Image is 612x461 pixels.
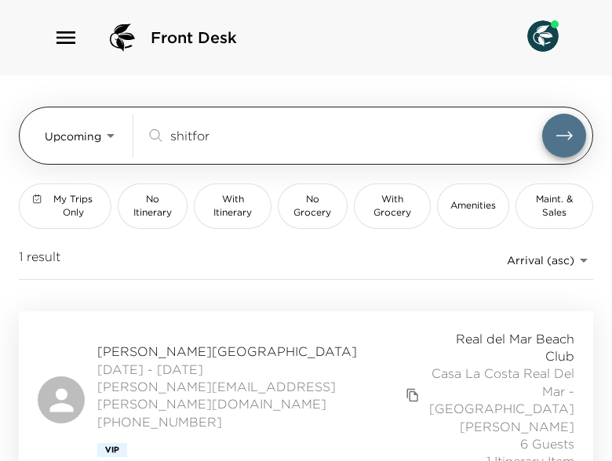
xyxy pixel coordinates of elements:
span: Casa La Costa Real Del Mar - [GEOGRAPHIC_DATA] [424,365,574,417]
button: Amenities [437,183,509,229]
img: logo [104,19,141,56]
span: Vip [105,445,119,455]
button: My Trips Only [19,183,111,229]
span: With Grocery [367,193,417,220]
input: Search by traveler, residence, or concierge [170,126,542,144]
span: Maint. & Sales [529,193,580,220]
span: No Itinerary [131,193,175,220]
span: 6 Guests [520,435,574,452]
span: No Grocery [291,193,334,220]
span: Upcoming [45,129,101,143]
button: With Itinerary [194,183,271,229]
span: Real del Mar Beach Club [424,330,574,365]
img: User [527,20,559,52]
span: [PERSON_NAME] [460,418,574,435]
span: My Trips Only [48,193,97,220]
span: 1 result [19,248,60,273]
span: Amenities [450,199,496,212]
a: [PERSON_NAME][EMAIL_ADDRESS][PERSON_NAME][DOMAIN_NAME] [97,378,402,413]
span: Arrival (asc) [507,253,574,267]
span: With Itinerary [207,193,258,220]
button: No Itinerary [118,183,188,229]
button: With Grocery [354,183,431,229]
span: [PERSON_NAME][GEOGRAPHIC_DATA] [97,343,424,360]
span: [DATE] - [DATE] [97,361,424,378]
button: Maint. & Sales [515,183,593,229]
span: [PHONE_NUMBER] [97,413,424,430]
button: copy primary member email [402,384,424,406]
button: No Grocery [278,183,348,229]
span: Front Desk [151,27,237,49]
